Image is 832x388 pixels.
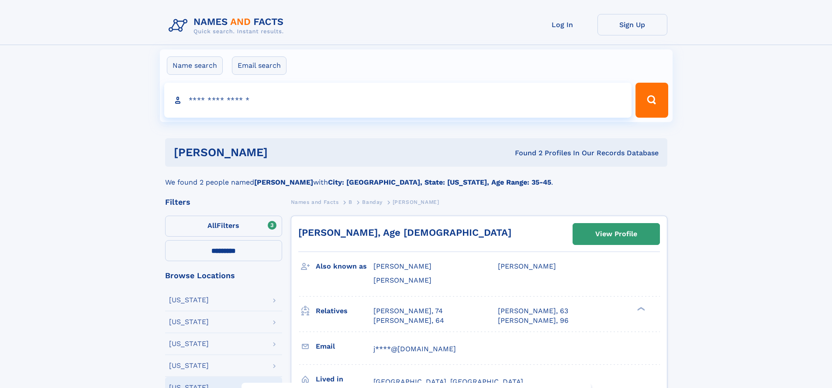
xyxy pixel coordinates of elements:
[165,14,291,38] img: Logo Names and Facts
[167,56,223,75] label: Name search
[164,83,632,118] input: search input
[298,227,511,238] a: [PERSON_NAME], Age [DEMOGRAPHIC_DATA]
[573,224,659,245] a: View Profile
[373,306,443,316] a: [PERSON_NAME], 74
[498,316,569,325] a: [PERSON_NAME], 96
[373,276,432,284] span: [PERSON_NAME]
[498,306,568,316] a: [PERSON_NAME], 63
[169,340,209,347] div: [US_STATE]
[528,14,597,35] a: Log In
[328,178,551,186] b: City: [GEOGRAPHIC_DATA], State: [US_STATE], Age Range: 35-45
[393,199,439,205] span: [PERSON_NAME]
[316,304,373,318] h3: Relatives
[316,372,373,387] h3: Lived in
[232,56,287,75] label: Email search
[373,262,432,270] span: [PERSON_NAME]
[165,198,282,206] div: Filters
[207,221,217,230] span: All
[635,83,668,118] button: Search Button
[316,259,373,274] h3: Also known as
[362,196,383,207] a: Banday
[373,378,523,386] span: [GEOGRAPHIC_DATA], [GEOGRAPHIC_DATA]
[291,196,339,207] a: Names and Facts
[362,199,383,205] span: Banday
[635,306,646,311] div: ❯
[595,224,637,244] div: View Profile
[169,318,209,325] div: [US_STATE]
[391,148,659,158] div: Found 2 Profiles In Our Records Database
[165,216,282,237] label: Filters
[498,262,556,270] span: [PERSON_NAME]
[165,272,282,280] div: Browse Locations
[316,339,373,354] h3: Email
[165,167,667,188] div: We found 2 people named with .
[169,297,209,304] div: [US_STATE]
[373,316,444,325] a: [PERSON_NAME], 64
[349,199,352,205] span: B
[349,196,352,207] a: B
[597,14,667,35] a: Sign Up
[174,147,391,158] h1: [PERSON_NAME]
[254,178,313,186] b: [PERSON_NAME]
[169,362,209,369] div: [US_STATE]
